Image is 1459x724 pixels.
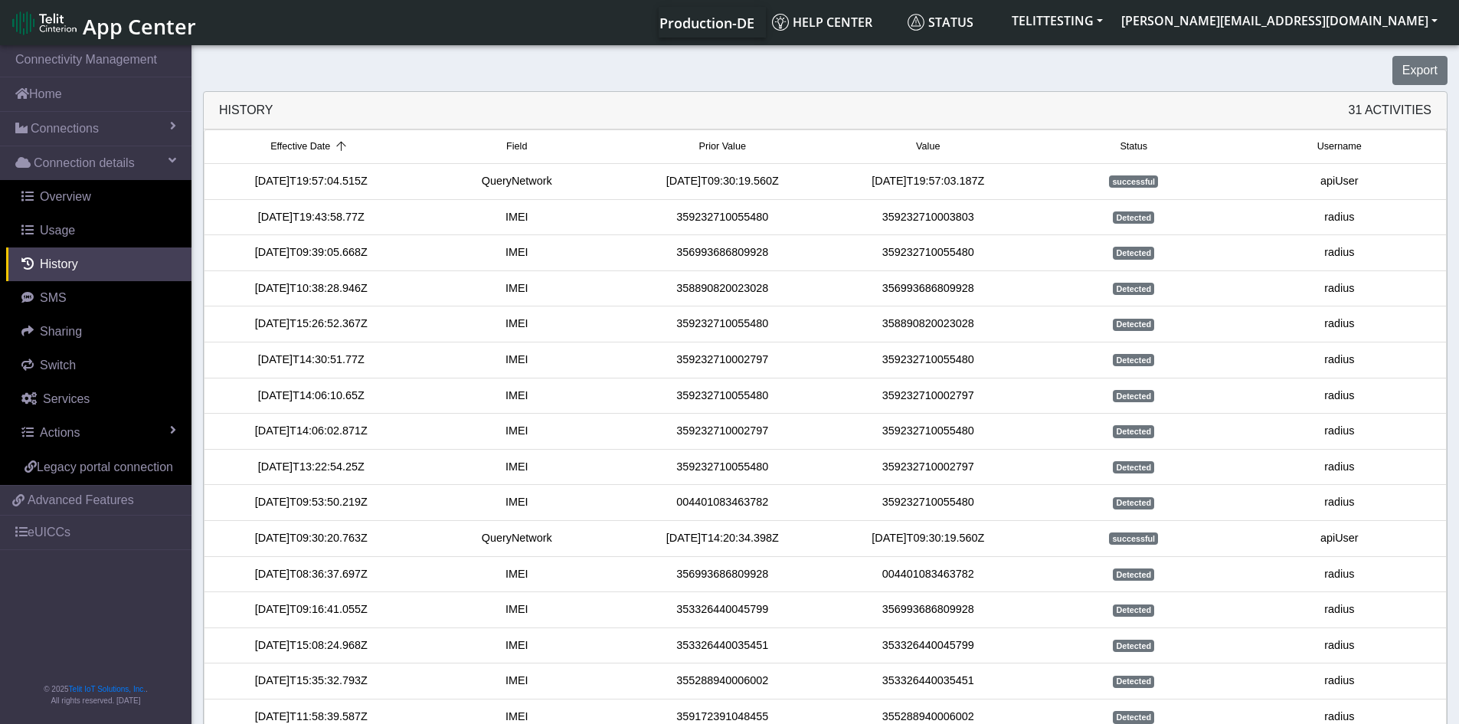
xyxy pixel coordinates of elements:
div: 359232710055480 [826,352,1032,369]
button: TELITTESTING [1003,7,1112,34]
a: Switch [6,349,191,382]
div: radius [1237,566,1443,583]
a: Telit IoT Solutions, Inc. [69,685,146,693]
div: [DATE]T08:36:37.697Z [208,566,414,583]
div: 355288940006002 [620,673,826,690]
div: radius [1237,352,1443,369]
div: 359232710055480 [620,316,826,333]
a: Overview [6,180,191,214]
div: radius [1237,209,1443,226]
span: Detected [1113,568,1154,581]
div: IMEI [414,673,620,690]
span: Effective Date [270,139,330,154]
div: radius [1237,244,1443,261]
a: App Center [12,6,194,39]
div: radius [1237,601,1443,618]
span: Production-DE [659,14,754,32]
div: 356993686809928 [826,280,1032,297]
span: Detected [1113,640,1154,652]
div: 353326440035451 [826,673,1032,690]
span: Detected [1113,283,1154,295]
span: SMS [40,291,67,304]
a: Usage [6,214,191,247]
div: 359232710055480 [826,494,1032,511]
span: Value [916,139,940,154]
div: 359232710003803 [826,209,1032,226]
div: [DATE]T19:57:03.187Z [826,173,1032,190]
div: IMEI [414,280,620,297]
span: Actions [40,426,80,439]
a: Sharing [6,315,191,349]
div: 353326440045799 [826,637,1032,654]
span: Detected [1113,247,1154,259]
div: 359232710002797 [620,423,826,440]
span: Overview [40,190,91,203]
div: 356993686809928 [620,566,826,583]
span: Prior Value [699,139,746,154]
img: status.svg [908,14,924,31]
div: QueryNetwork [414,173,620,190]
span: Help center [772,14,872,31]
div: 359232710002797 [826,459,1032,476]
div: radius [1237,637,1443,654]
span: Connection details [34,154,135,172]
div: apiUser [1237,530,1443,547]
div: radius [1237,388,1443,405]
span: Detected [1113,354,1154,366]
div: [DATE]T14:06:10.65Z [208,388,414,405]
div: IMEI [414,423,620,440]
div: IMEI [414,494,620,511]
img: logo-telit-cinterion-gw-new.png [12,11,77,35]
div: 359232710055480 [620,209,826,226]
div: [DATE]T19:43:58.77Z [208,209,414,226]
div: IMEI [414,637,620,654]
div: [DATE]T19:57:04.515Z [208,173,414,190]
span: Services [43,392,90,405]
div: 358890820023028 [620,280,826,297]
span: App Center [83,12,196,41]
div: [DATE]T09:30:19.560Z [620,173,826,190]
span: Detected [1113,676,1154,688]
div: 359232710055480 [620,388,826,405]
div: [DATE]T09:53:50.219Z [208,494,414,511]
div: [DATE]T10:38:28.946Z [208,280,414,297]
span: Sharing [40,325,82,338]
div: IMEI [414,459,620,476]
span: Status [1120,139,1147,154]
div: 353326440035451 [620,637,826,654]
div: radius [1237,423,1443,440]
span: Detected [1113,711,1154,723]
div: IMEI [414,244,620,261]
span: Detected [1113,497,1154,509]
span: Usage [40,224,75,237]
div: radius [1237,494,1443,511]
div: IMEI [414,601,620,618]
div: 359232710002797 [620,352,826,369]
div: 358890820023028 [826,316,1032,333]
div: radius [1237,673,1443,690]
div: 353326440045799 [620,601,826,618]
span: Advanced Features [28,491,134,509]
div: [DATE]T09:16:41.055Z [208,601,414,618]
span: 31 Activities [1349,101,1431,120]
span: Legacy portal connection [37,460,173,473]
div: radius [1237,316,1443,333]
div: [DATE]T14:30:51.77Z [208,352,414,369]
div: 359232710055480 [826,423,1032,440]
div: 359232710055480 [620,459,826,476]
span: Detected [1113,604,1154,617]
span: History [40,257,78,270]
div: [DATE]T15:08:24.968Z [208,637,414,654]
button: Export [1392,56,1448,85]
div: 359232710002797 [826,388,1032,405]
div: [DATE]T14:06:02.871Z [208,423,414,440]
div: IMEI [414,566,620,583]
span: successful [1109,175,1158,188]
div: IMEI [414,352,620,369]
div: [DATE]T09:39:05.668Z [208,244,414,261]
span: Detected [1113,461,1154,473]
span: Detected [1113,211,1154,224]
div: IMEI [414,388,620,405]
a: SMS [6,281,191,315]
span: successful [1109,532,1158,545]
